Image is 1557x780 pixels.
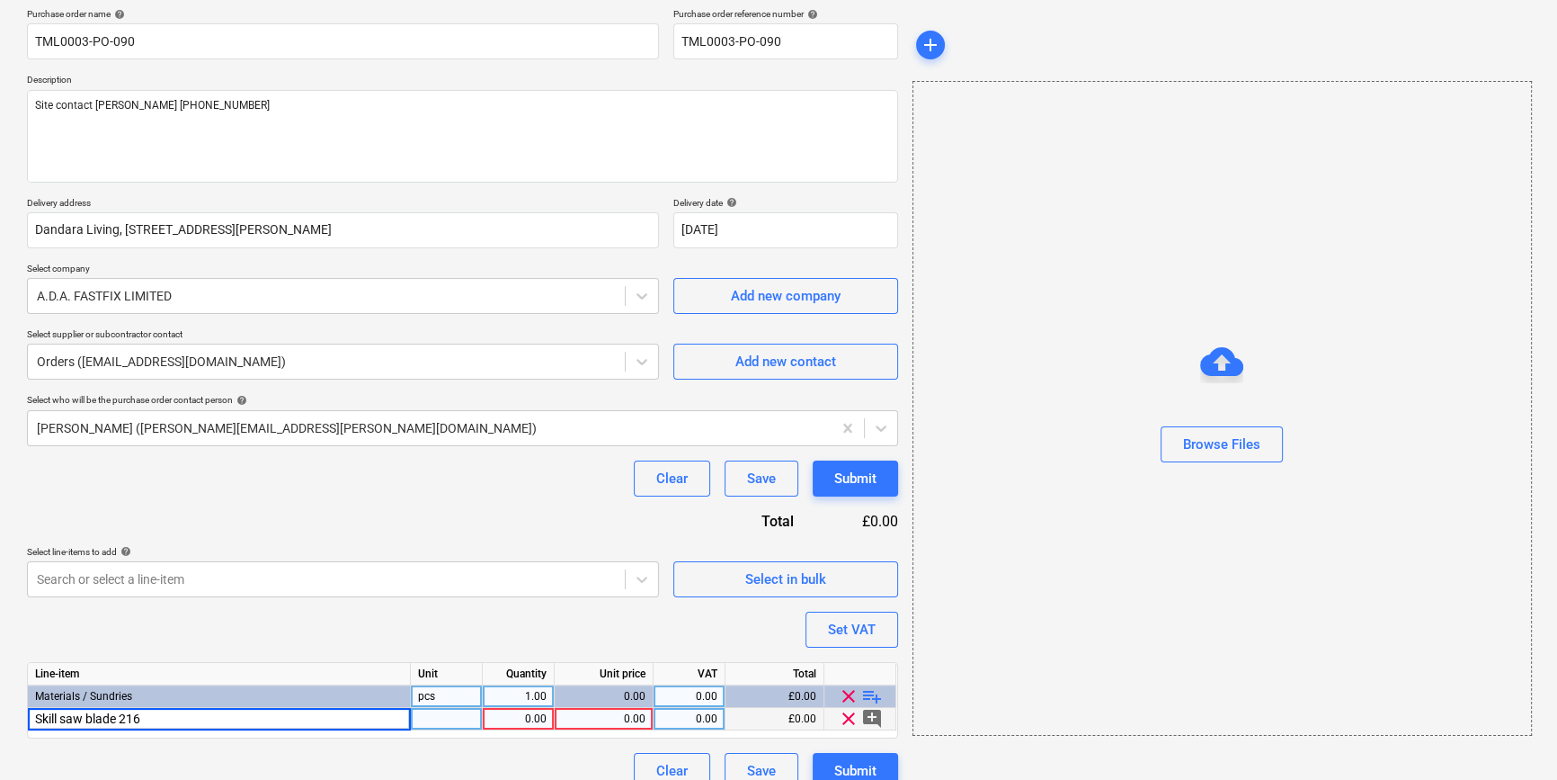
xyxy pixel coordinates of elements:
[654,663,725,686] div: VAT
[1161,426,1283,462] button: Browse Files
[673,212,898,248] input: Delivery date not specified
[735,350,836,373] div: Add new contact
[725,708,824,731] div: £0.00
[664,511,823,532] div: Total
[233,395,247,406] span: help
[28,663,411,686] div: Line-item
[35,690,132,703] span: Materials / Sundries
[861,686,883,707] span: playlist_add
[725,663,824,686] div: Total
[27,74,898,89] p: Description
[490,708,547,731] div: 0.00
[673,278,898,314] button: Add new company
[673,23,898,59] input: Reference number
[725,461,798,497] button: Save
[411,663,483,686] div: Unit
[747,467,776,490] div: Save
[27,546,659,558] div: Select line-items to add
[634,461,710,497] button: Clear
[861,708,883,730] span: add_comment
[490,686,547,708] div: 1.00
[673,197,898,209] div: Delivery date
[562,686,645,708] div: 0.00
[828,618,876,641] div: Set VAT
[745,568,826,591] div: Select in bulk
[27,328,659,344] p: Select supplier or subcontractor contact
[661,708,717,731] div: 0.00
[804,9,818,20] span: help
[723,197,737,208] span: help
[920,34,941,56] span: add
[562,708,645,731] div: 0.00
[838,686,859,707] span: clear
[555,663,654,686] div: Unit price
[673,344,898,380] button: Add new contact
[731,284,841,308] div: Add new company
[27,263,659,278] p: Select company
[661,686,717,708] div: 0.00
[912,81,1532,736] div: Browse Files
[673,561,898,597] button: Select in bulk
[111,9,125,20] span: help
[673,8,898,20] div: Purchase order reference number
[656,467,688,490] div: Clear
[834,467,876,490] div: Submit
[27,90,898,183] textarea: Site contact [PERSON_NAME] [PHONE_NUMBER]
[27,197,659,212] p: Delivery address
[27,394,898,406] div: Select who will be the purchase order contact person
[27,8,659,20] div: Purchase order name
[1183,433,1260,456] div: Browse Files
[805,612,898,648] button: Set VAT
[838,708,859,730] span: clear
[823,511,898,532] div: £0.00
[27,212,659,248] input: Delivery address
[27,23,659,59] input: Document name
[411,686,483,708] div: pcs
[725,686,824,708] div: £0.00
[1467,694,1557,780] iframe: Chat Widget
[483,663,555,686] div: Quantity
[813,461,898,497] button: Submit
[117,546,131,557] span: help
